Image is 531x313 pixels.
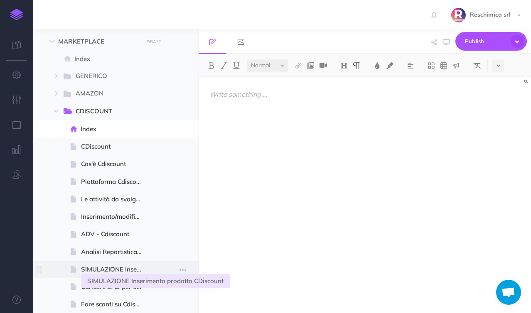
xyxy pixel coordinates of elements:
[220,62,228,69] img: Italic button
[320,62,327,69] img: Add video button
[353,62,360,69] img: Paragraph button
[81,299,149,309] span: Fare sconti su Cdiscount
[208,62,215,69] img: Bold button
[81,264,149,274] span: SIMULAZIONE Inserimento prodotto CDiscount
[340,62,348,69] img: Headings dropdown button
[81,282,149,292] span: Caricare SAS per ogni prodotto
[307,62,315,69] img: Add image button
[440,62,447,69] img: Create table button
[295,62,302,69] img: Link button
[81,177,149,187] span: Piattaforma Cdiscount - Overview
[374,62,381,69] img: Text color button
[10,9,23,20] img: logo-mark.svg
[455,32,527,51] button: Publish
[58,37,138,46] span: MARKETPLACE
[81,229,149,239] span: ADV - Cdiscount
[81,194,149,204] span: Le attività da svolgere su Cdiscount
[81,142,149,152] span: CDiscount
[81,212,149,222] span: Inserimento/modifica pagina prodotto Cdiscount
[76,106,136,117] span: CDISCOUNT
[466,11,515,18] span: Reschimica srl
[81,124,149,134] span: Index
[496,280,521,305] div: Aprire la chat
[407,62,414,69] img: Alignment dropdown menu button
[473,62,481,69] img: Clear styles button
[465,35,506,48] span: Publish
[76,71,136,82] span: GENERICO
[81,159,149,169] span: Cos'è Cdiscount
[81,247,149,257] span: Analisi Reportistica e Dati Cdiscount
[147,39,161,44] small: DRAFT
[452,62,460,69] img: Callout dropdown menu button
[76,88,136,99] span: AMAZON
[451,8,466,22] img: SYa4djqk1Oq5LKxmPekz2tk21Z5wK9RqXEiubV6a.png
[386,62,393,69] img: Text background color button
[233,62,240,69] img: Underline button
[74,54,149,64] span: Index
[144,37,165,46] button: DRAFT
